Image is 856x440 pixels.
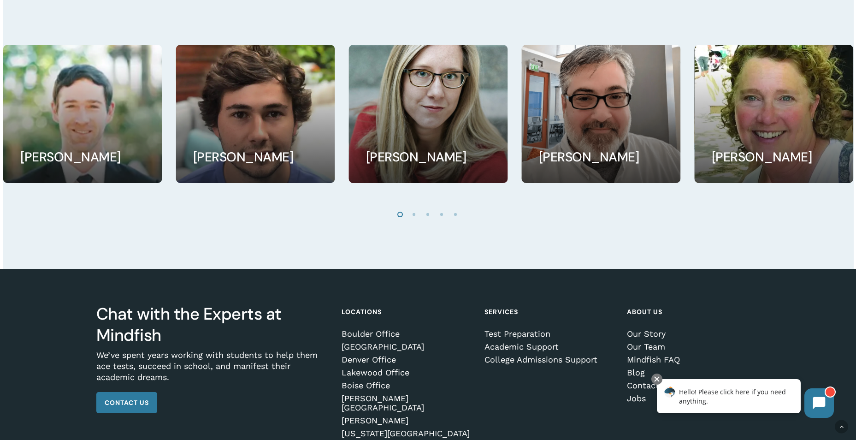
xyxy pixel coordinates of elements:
[627,394,756,403] a: Jobs
[627,342,756,351] a: Our Team
[342,381,471,390] a: Boise Office
[342,394,471,412] a: [PERSON_NAME][GEOGRAPHIC_DATA]
[342,355,471,364] a: Denver Office
[105,398,149,407] span: Contact Us
[484,303,614,320] h4: Services
[627,329,756,339] a: Our Story
[484,329,614,339] a: Test Preparation
[407,207,421,221] li: Page dot 2
[627,381,756,390] a: Contact
[627,355,756,364] a: Mindfish FAQ
[342,429,471,438] a: [US_STATE][GEOGRAPHIC_DATA]
[484,342,614,351] a: Academic Support
[421,207,435,221] li: Page dot 3
[96,303,329,346] h3: Chat with the Experts at Mindfish
[342,342,471,351] a: [GEOGRAPHIC_DATA]
[449,207,463,221] li: Page dot 5
[627,303,756,320] h4: About Us
[647,372,843,427] iframe: Chatbot
[435,207,449,221] li: Page dot 4
[342,329,471,339] a: Boulder Office
[627,368,756,377] a: Blog
[96,392,157,413] a: Contact Us
[342,368,471,377] a: Lakewood Office
[342,416,471,425] a: [PERSON_NAME]
[342,303,471,320] h4: Locations
[484,355,614,364] a: College Admissions Support
[394,207,407,221] li: Page dot 1
[96,350,329,392] p: We’ve spent years working with students to help them ace tests, succeed in school, and manifest t...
